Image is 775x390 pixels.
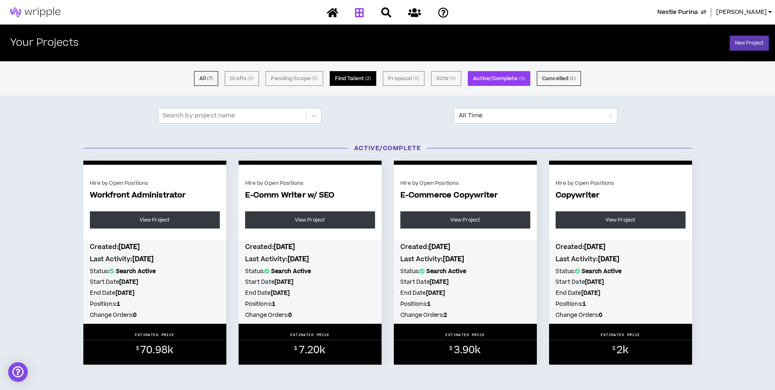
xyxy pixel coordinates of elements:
button: Active/Complete (4) [468,71,530,86]
b: 0 [288,311,292,319]
h4: Last Activity: [400,255,530,264]
span: [PERSON_NAME] [716,8,767,17]
b: 1 [427,300,431,308]
h4: Created: [400,242,530,251]
b: [DATE] [116,289,135,297]
b: [DATE] [581,289,601,297]
div: Hire by Open Positions [556,179,686,187]
b: Search Active [116,267,156,276]
p: ESTIMATED PRICE [290,332,330,337]
h5: Change Orders: [556,311,686,320]
h2: Your Projects [10,37,78,49]
sup: $ [136,345,139,352]
b: 0 [599,311,602,319]
h4: Last Activity: [245,255,375,264]
div: Hire by Open Positions [90,179,220,187]
p: ESTIMATED PRICE [135,332,174,337]
h5: Status: [556,267,686,276]
b: 1 [583,300,586,308]
h5: End Date [556,289,686,298]
b: [DATE] [426,289,445,297]
b: [DATE] [118,242,140,251]
b: [DATE] [430,278,449,286]
b: [DATE] [429,242,451,251]
a: View Project [245,211,375,229]
button: Find Talent (2) [330,71,377,86]
b: [DATE] [274,242,295,251]
button: Drafts (0) [225,71,259,86]
b: [DATE] [119,278,138,286]
span: 70.98k [140,343,173,357]
b: [DATE] [584,242,606,251]
b: [DATE] [443,255,465,264]
span: 7.20k [299,343,326,357]
span: All Time [459,108,612,123]
small: ( 2 ) [365,75,371,82]
h5: End Date [90,289,220,298]
p: ESTIMATED PRICE [445,332,485,337]
b: 2 [444,311,447,319]
b: [DATE] [598,255,620,264]
span: Copywriter [556,191,686,200]
h4: Created: [245,242,375,251]
span: E-Comm Writer w/ SEO [245,191,375,200]
h5: Start Date [90,278,220,287]
h5: Start Date [556,278,686,287]
b: 1 [272,300,275,308]
b: Search Active [582,267,622,276]
h5: End Date [245,289,375,298]
h5: Status: [245,267,375,276]
small: ( 7 ) [207,75,213,82]
small: ( 0 ) [413,75,419,82]
h5: Change Orders: [90,311,220,320]
sup: $ [449,345,452,352]
h4: Last Activity: [556,255,686,264]
a: New Project [730,36,769,51]
button: SOW (0) [431,71,461,86]
h5: Positions: [556,300,686,309]
h5: End Date [400,289,530,298]
b: Search Active [271,267,311,276]
h5: Status: [400,267,530,276]
a: View Project [400,211,530,229]
small: ( 1 ) [570,75,575,82]
span: 3.90k [454,343,481,357]
a: View Project [90,211,220,229]
div: Hire by Open Positions [400,179,530,187]
h5: Positions: [245,300,375,309]
small: ( 0 ) [312,75,317,82]
h5: Positions: [400,300,530,309]
div: Open Intercom Messenger [8,362,28,382]
small: ( 0 ) [450,75,456,82]
b: [DATE] [275,278,294,286]
b: 1 [117,300,120,308]
sup: $ [612,345,615,352]
small: ( 4 ) [519,75,525,82]
button: Cancelled (1) [537,71,581,86]
sup: $ [294,345,297,352]
button: All (7) [194,71,218,86]
h5: Change Orders: [245,311,375,320]
h5: Positions: [90,300,220,309]
span: E-Commerce Copywriter [400,191,530,200]
h5: Status: [90,267,220,276]
b: 0 [133,311,136,319]
h4: Created: [90,242,220,251]
button: Pending Scope (0) [266,71,323,86]
b: [DATE] [132,255,154,264]
span: Workfront Administrator [90,191,220,200]
h3: Active/Complete [77,144,698,152]
button: Proposal (0) [383,71,424,86]
b: [DATE] [585,278,604,286]
button: Nestle Purina [657,8,706,17]
h5: Start Date [400,278,530,287]
span: 2k [616,343,628,357]
b: Search Active [427,267,467,276]
b: [DATE] [288,255,309,264]
h5: Change Orders: [400,311,530,320]
span: Nestle Purina [657,8,698,17]
a: View Project [556,211,686,229]
small: ( 0 ) [248,75,254,82]
div: Hire by Open Positions [245,179,375,187]
h5: Start Date [245,278,375,287]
